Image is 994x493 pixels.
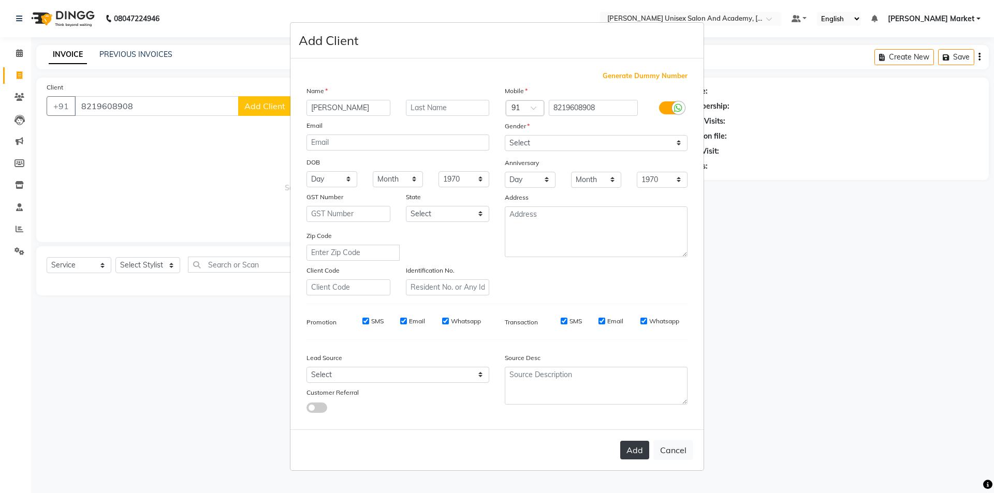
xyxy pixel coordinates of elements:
[306,192,343,202] label: GST Number
[306,206,390,222] input: GST Number
[406,100,490,116] input: Last Name
[603,71,688,81] span: Generate Dummy Number
[306,245,400,261] input: Enter Zip Code
[649,317,679,326] label: Whatsapp
[620,441,649,459] button: Add
[306,100,390,116] input: First Name
[549,100,638,116] input: Mobile
[505,158,539,168] label: Anniversary
[306,135,489,151] input: Email
[451,317,481,326] label: Whatsapp
[371,317,384,326] label: SMS
[505,193,529,202] label: Address
[306,388,359,397] label: Customer Referral
[505,353,540,363] label: Source Desc
[505,122,530,131] label: Gender
[306,318,337,327] label: Promotion
[653,440,693,460] button: Cancel
[306,353,342,363] label: Lead Source
[306,279,390,295] input: Client Code
[569,317,582,326] label: SMS
[607,317,623,326] label: Email
[505,318,538,327] label: Transaction
[409,317,425,326] label: Email
[306,266,340,275] label: Client Code
[406,279,490,295] input: Resident No. or Any Id
[306,86,328,96] label: Name
[406,266,455,275] label: Identification No.
[306,121,323,130] label: Email
[306,158,320,167] label: DOB
[306,231,332,241] label: Zip Code
[505,86,528,96] label: Mobile
[406,192,421,202] label: State
[299,31,358,50] h4: Add Client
